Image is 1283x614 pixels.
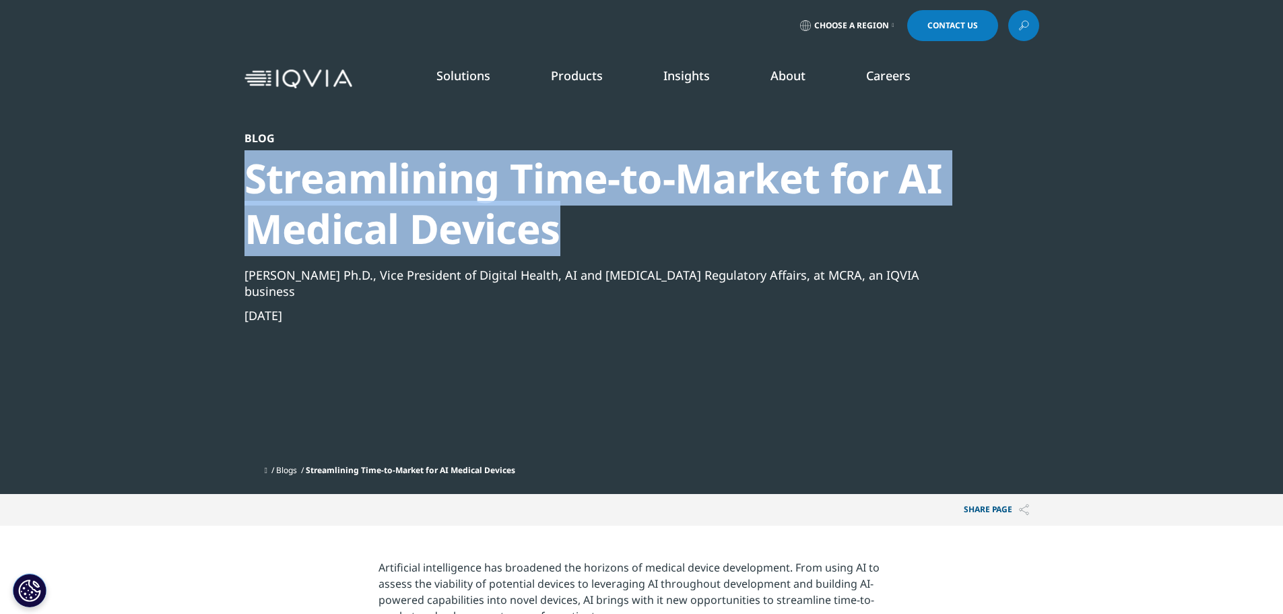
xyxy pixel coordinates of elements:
[358,47,1039,111] nav: Primary
[770,67,805,84] a: About
[907,10,998,41] a: Contact Us
[436,67,490,84] a: Solutions
[244,131,966,145] div: Blog
[866,67,911,84] a: Careers
[814,20,889,31] span: Choose a Region
[1019,504,1029,516] img: Share PAGE
[663,67,710,84] a: Insights
[927,22,978,30] span: Contact Us
[276,464,297,476] a: Blogs
[306,464,515,476] span: Streamlining Time-to-Market for AI Medical Devices
[954,494,1039,526] p: Share PAGE
[244,153,966,254] div: Streamlining Time-to-Market for AI Medical Devices
[244,69,352,89] img: IQVIA Healthcare Information Technology and Pharma Clinical Research Company
[244,267,966,299] div: [PERSON_NAME] Ph.D., Vice President of Digital Health, AI and [MEDICAL_DATA] Regulatory Affairs, ...
[954,494,1039,526] button: Share PAGEShare PAGE
[13,574,46,607] button: Cookies Settings
[244,307,966,324] div: [DATE]
[551,67,603,84] a: Products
